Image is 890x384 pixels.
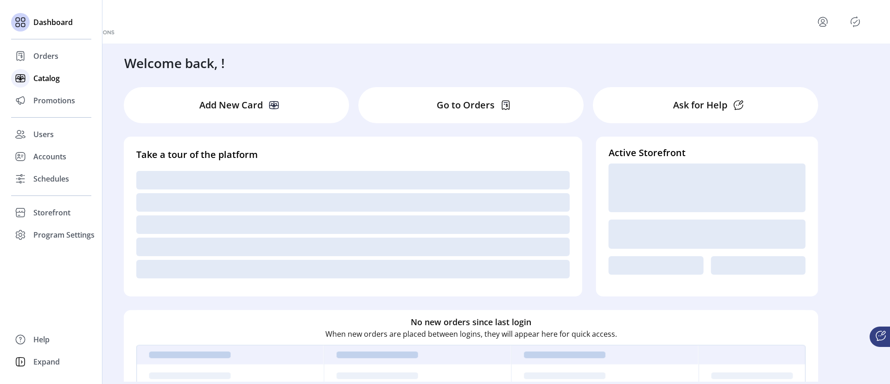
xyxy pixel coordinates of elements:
[33,229,95,240] span: Program Settings
[136,148,570,162] h4: Take a tour of the platform
[609,146,806,160] h4: Active Storefront
[33,151,66,162] span: Accounts
[124,53,225,73] h3: Welcome back, !
[33,50,58,62] span: Orders
[33,173,69,184] span: Schedules
[33,129,54,140] span: Users
[199,98,263,112] p: Add New Card
[437,98,495,112] p: Go to Orders
[33,207,70,218] span: Storefront
[33,73,60,84] span: Catalog
[848,14,863,29] button: Publisher Panel
[33,334,50,345] span: Help
[815,14,830,29] button: menu
[33,17,73,28] span: Dashboard
[673,98,727,112] p: Ask for Help
[325,328,617,340] p: When new orders are placed between logins, they will appear here for quick access.
[33,356,60,367] span: Expand
[411,316,531,328] h6: No new orders since last login
[33,95,75,106] span: Promotions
